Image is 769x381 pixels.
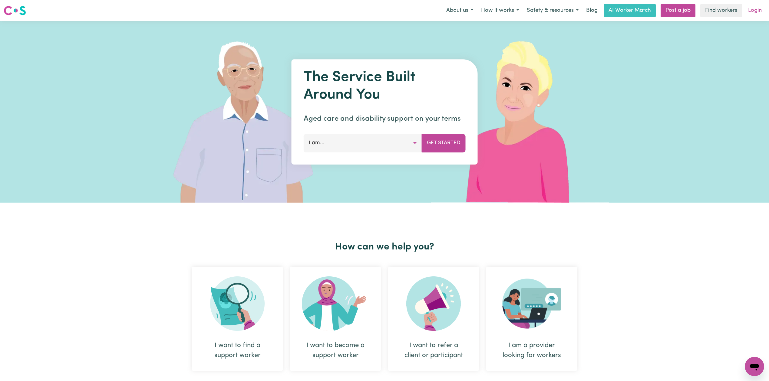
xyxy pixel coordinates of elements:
button: How it works [477,4,523,17]
div: I want to refer a client or participant [403,340,464,360]
img: Refer [406,276,461,331]
button: About us [442,4,477,17]
a: Blog [583,4,601,17]
div: I want to become a support worker [305,340,366,360]
img: Provider [502,276,561,331]
button: I am... [304,134,422,152]
a: AI Worker Match [604,4,656,17]
div: I want to refer a client or participant [388,267,479,371]
button: Get Started [422,134,466,152]
h2: How can we help you? [188,241,581,253]
a: Post a job [661,4,695,17]
p: Aged care and disability support on your terms [304,113,466,124]
a: Careseekers logo [4,4,26,18]
div: I want to become a support worker [290,267,381,371]
div: I want to find a support worker [206,340,268,360]
div: I want to find a support worker [192,267,283,371]
a: Find workers [700,4,742,17]
div: I am a provider looking for workers [501,340,563,360]
img: Become Worker [302,276,369,331]
div: I am a provider looking for workers [486,267,577,371]
iframe: Button to launch messaging window [745,357,764,376]
h1: The Service Built Around You [304,69,466,104]
img: Careseekers logo [4,5,26,16]
a: Login [744,4,765,17]
img: Search [210,276,265,331]
button: Safety & resources [523,4,583,17]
